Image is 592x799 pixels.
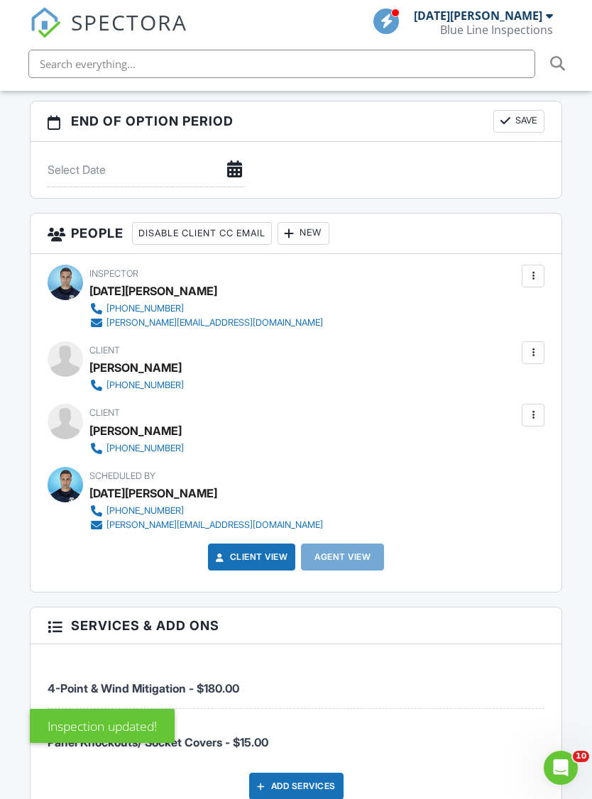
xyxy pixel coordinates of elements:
div: New [278,222,329,245]
div: [DATE][PERSON_NAME] [89,483,217,504]
div: [PHONE_NUMBER] [106,380,184,391]
span: End of Option Period [71,111,234,131]
img: The Best Home Inspection Software - Spectora [30,7,61,38]
span: Client [89,407,120,418]
div: [PERSON_NAME][EMAIL_ADDRESS][DOMAIN_NAME] [106,317,323,329]
a: SPECTORA [30,19,187,49]
div: [PERSON_NAME] [89,357,182,378]
input: Select Date [48,153,245,187]
div: Disable Client CC Email [132,222,272,245]
span: 4-Point & Wind Mitigation - $180.00 [48,681,239,695]
h3: People [31,214,562,254]
a: [PHONE_NUMBER] [89,504,323,518]
a: [PERSON_NAME][EMAIL_ADDRESS][DOMAIN_NAME] [89,316,323,330]
span: 10 [573,751,589,762]
span: Panel Knockouts/ Socket Covers - $15.00 [48,735,268,749]
span: Scheduled By [89,470,155,481]
div: [PHONE_NUMBER] [106,505,184,517]
a: [PERSON_NAME][EMAIL_ADDRESS][DOMAIN_NAME] [89,518,323,532]
span: Inspector [89,268,138,279]
input: Search everything... [28,50,535,78]
h3: Services & Add ons [31,607,562,644]
div: [PERSON_NAME][EMAIL_ADDRESS][DOMAIN_NAME] [106,519,323,531]
div: [PHONE_NUMBER] [106,303,184,314]
span: Client [89,345,120,356]
a: [PHONE_NUMBER] [89,378,184,392]
div: [DATE][PERSON_NAME] [414,9,542,23]
a: [PHONE_NUMBER] [89,302,323,316]
a: [PHONE_NUMBER] [89,441,184,456]
li: Manual fee: 4-Point & Wind Mitigation [48,655,545,708]
span: SPECTORA [71,7,187,37]
div: Inspection updated! [30,709,175,743]
iframe: Intercom live chat [544,751,578,785]
button: Save [493,110,544,133]
div: [PHONE_NUMBER] [106,443,184,454]
div: Blue Line Inspections [440,23,553,37]
div: [DATE][PERSON_NAME] [89,280,217,302]
div: [PERSON_NAME] [89,420,182,441]
a: Client View [213,550,288,564]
